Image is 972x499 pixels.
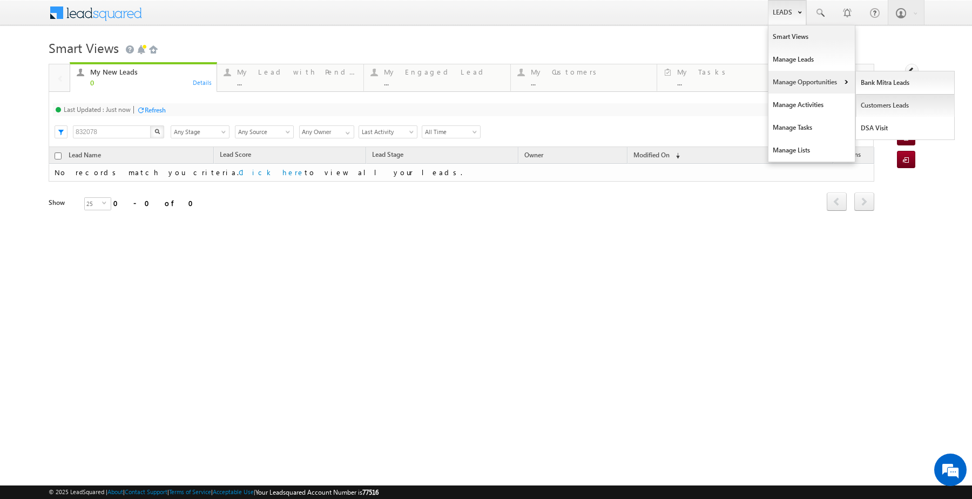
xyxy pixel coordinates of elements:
[169,488,211,495] a: Terms of Service
[64,105,131,114] div: Last Updated : Just now
[628,149,685,163] a: Modified On (sorted descending)
[367,149,409,163] a: Lead Stage
[147,333,196,348] em: Start Chat
[154,129,160,134] img: Search
[422,125,481,138] a: All Time
[384,68,503,76] div: My Engaged Lead
[235,125,294,138] a: Any Source
[63,149,106,163] a: Lead Name
[422,127,477,137] span: All Time
[768,116,855,139] a: Manage Tasks
[768,25,855,48] a: Smart Views
[217,64,364,91] a: My Lead with Pending Tasks...
[102,201,111,205] span: select
[107,488,123,495] a: About
[49,198,76,208] div: Show
[73,125,151,138] input: Search Leads
[359,125,417,138] a: Last Activity
[177,5,203,31] div: Minimize live chat window
[70,62,217,92] a: My New Leads0Details
[524,151,543,159] span: Owner
[125,488,167,495] a: Contact Support
[671,151,680,160] span: (sorted descending)
[49,487,379,497] span: © 2025 LeadSquared | | | | |
[255,488,379,496] span: Your Leadsquared Account Number is
[220,150,251,158] span: Lead Score
[677,78,796,87] div: ...
[677,68,796,76] div: My Tasks
[90,68,210,76] div: My New Leads
[340,126,353,137] a: Show All Items
[235,125,294,138] div: Lead Source Filter
[854,192,874,211] span: next
[171,125,230,138] div: Lead Stage Filter
[768,71,855,94] a: Manage Opportunities
[768,48,855,71] a: Manage Leads
[56,57,181,71] div: Chat with us now
[854,194,874,211] a: next
[85,198,102,210] span: 25
[856,94,955,117] a: Customers Leads
[633,151,670,159] span: Modified On
[372,150,403,158] span: Lead Stage
[856,71,955,94] a: Bank Mitra Leads
[359,127,414,137] span: Last Activity
[113,197,200,209] div: 0 - 0 of 0
[657,64,804,91] a: My Tasks...
[531,78,650,87] div: ...
[171,125,230,138] a: Any Stage
[235,127,290,137] span: Any Source
[299,125,354,138] input: Type to Search
[856,117,955,139] a: DSA Visit
[14,100,197,324] textarea: Type your message and hit 'Enter'
[214,149,256,163] a: Lead Score
[192,77,213,87] div: Details
[827,192,847,211] span: prev
[18,57,45,71] img: d_60004797649_company_0_60004797649
[239,168,305,177] a: Click here
[49,39,119,56] span: Smart Views
[768,94,855,116] a: Manage Activities
[49,164,874,182] td: No records match you criteria. to view all your leads.
[90,78,210,87] div: 0
[531,68,650,76] div: My Customers
[384,78,503,87] div: ...
[768,139,855,162] a: Manage Lists
[237,68,356,76] div: My Lead with Pending Tasks
[237,78,356,87] div: ...
[213,488,254,495] a: Acceptable Use
[827,194,847,211] a: prev
[510,64,658,91] a: My Customers...
[299,125,353,138] div: Owner Filter
[55,152,62,159] input: Check all records
[362,488,379,496] span: 77516
[171,127,226,137] span: Any Stage
[145,106,166,114] div: Refresh
[363,64,511,91] a: My Engaged Lead...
